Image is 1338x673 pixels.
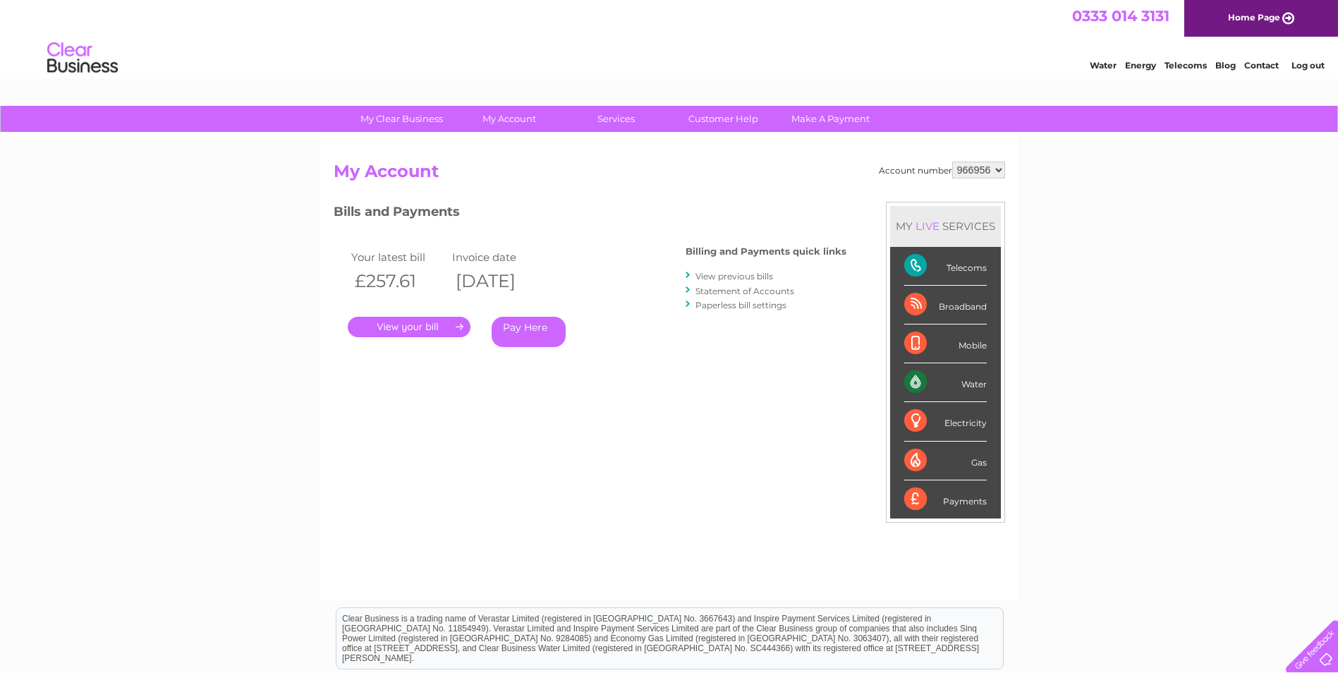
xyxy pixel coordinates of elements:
[904,442,987,480] div: Gas
[695,300,786,310] a: Paperless bill settings
[904,480,987,519] div: Payments
[336,8,1003,68] div: Clear Business is a trading name of Verastar Limited (registered in [GEOGRAPHIC_DATA] No. 3667643...
[558,106,674,132] a: Services
[47,37,118,80] img: logo.png
[772,106,889,132] a: Make A Payment
[334,202,846,226] h3: Bills and Payments
[1244,60,1279,71] a: Contact
[904,286,987,325] div: Broadband
[449,267,550,296] th: [DATE]
[449,248,550,267] td: Invoice date
[904,402,987,441] div: Electricity
[451,106,567,132] a: My Account
[334,162,1005,188] h2: My Account
[1072,7,1169,25] a: 0333 014 3131
[904,363,987,402] div: Water
[695,271,773,281] a: View previous bills
[1164,60,1207,71] a: Telecoms
[343,106,460,132] a: My Clear Business
[890,206,1001,246] div: MY SERVICES
[686,246,846,257] h4: Billing and Payments quick links
[913,219,942,233] div: LIVE
[492,317,566,347] a: Pay Here
[348,267,449,296] th: £257.61
[1090,60,1117,71] a: Water
[879,162,1005,178] div: Account number
[1215,60,1236,71] a: Blog
[904,325,987,363] div: Mobile
[904,247,987,286] div: Telecoms
[348,317,470,337] a: .
[1125,60,1156,71] a: Energy
[1291,60,1325,71] a: Log out
[665,106,781,132] a: Customer Help
[695,286,794,296] a: Statement of Accounts
[348,248,449,267] td: Your latest bill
